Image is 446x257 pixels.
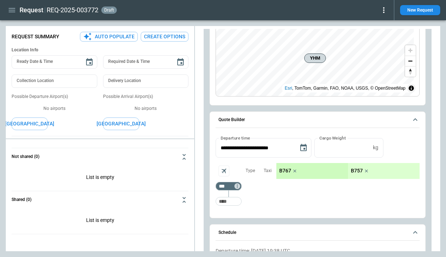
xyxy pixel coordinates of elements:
button: Create Options [141,32,188,42]
button: [GEOGRAPHIC_DATA] [12,117,48,130]
h6: Location Info [12,47,188,53]
p: Possible Arrival Airport(s) [103,94,189,100]
label: Cargo Weight [319,135,346,141]
p: Type [246,168,255,174]
label: Departure time [221,135,250,141]
p: List is empty [12,209,188,234]
button: Choose date [173,55,188,69]
canvas: Map [216,20,414,96]
button: [GEOGRAPHIC_DATA] [103,117,139,130]
h6: Not shared (0) [12,154,39,159]
div: Quote Builder [216,138,420,209]
h6: Shared (0) [12,197,31,202]
button: Schedule [216,224,420,241]
p: List is empty [12,166,188,191]
button: New Request [400,5,440,15]
p: No airports [12,106,97,112]
summary: Toggle attribution [407,84,416,93]
button: Zoom out [405,56,416,66]
button: Shared (0) [12,191,188,209]
div: Too short [216,182,242,190]
h2: REQ-2025-003772 [47,6,98,14]
p: Departure time: [DATE] 19:38 UTC [216,248,420,254]
p: B767 [279,168,291,174]
div: Not shared (0) [12,166,188,191]
button: Choose date [82,55,97,69]
button: Auto Populate [80,32,138,42]
div: Not shared (0) [12,209,188,234]
div: Too short [216,197,242,206]
p: No airports [103,106,189,112]
span: YHM [307,55,323,62]
h6: Schedule [218,230,236,235]
p: Possible Departure Airport(s) [12,94,97,100]
div: , TomTom, Garmin, FAO, NOAA, USGS, © OpenStreetMap [285,85,405,92]
p: Taxi [264,168,272,174]
h1: Request [20,6,43,14]
div: scrollable content [276,163,420,179]
button: Not shared (0) [12,148,188,166]
button: Zoom in [405,45,416,56]
span: draft [103,8,115,13]
p: B757 [351,168,363,174]
button: Reset bearing to north [405,66,416,77]
h6: Quote Builder [218,117,245,122]
p: Request Summary [12,34,59,40]
span: Aircraft selection [218,166,229,176]
button: Quote Builder [216,112,420,128]
a: Esri [285,86,292,91]
button: Choose date, selected date is Sep 10, 2025 [296,141,311,155]
p: kg [373,145,378,151]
